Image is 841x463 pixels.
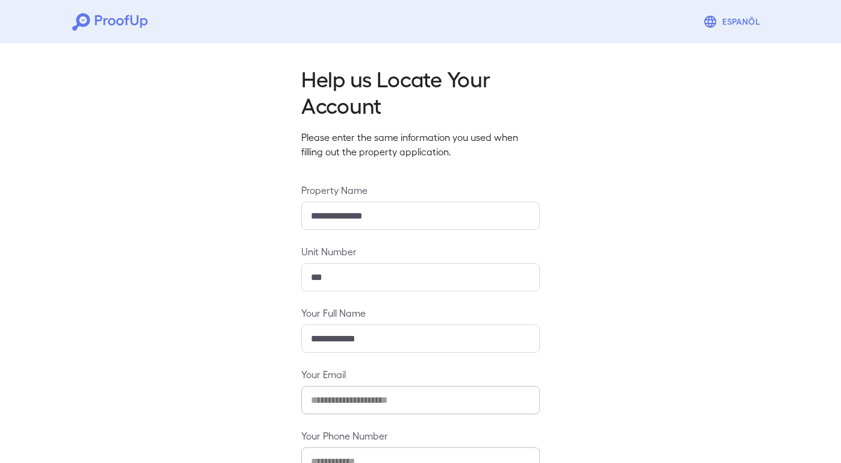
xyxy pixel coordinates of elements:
p: Please enter the same information you used when filling out the property application. [301,130,540,159]
button: Espanõl [698,10,769,34]
label: Your Phone Number [301,429,540,443]
label: Unit Number [301,244,540,258]
label: Your Full Name [301,306,540,320]
label: Your Email [301,367,540,381]
h2: Help us Locate Your Account [301,65,540,118]
label: Property Name [301,183,540,197]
